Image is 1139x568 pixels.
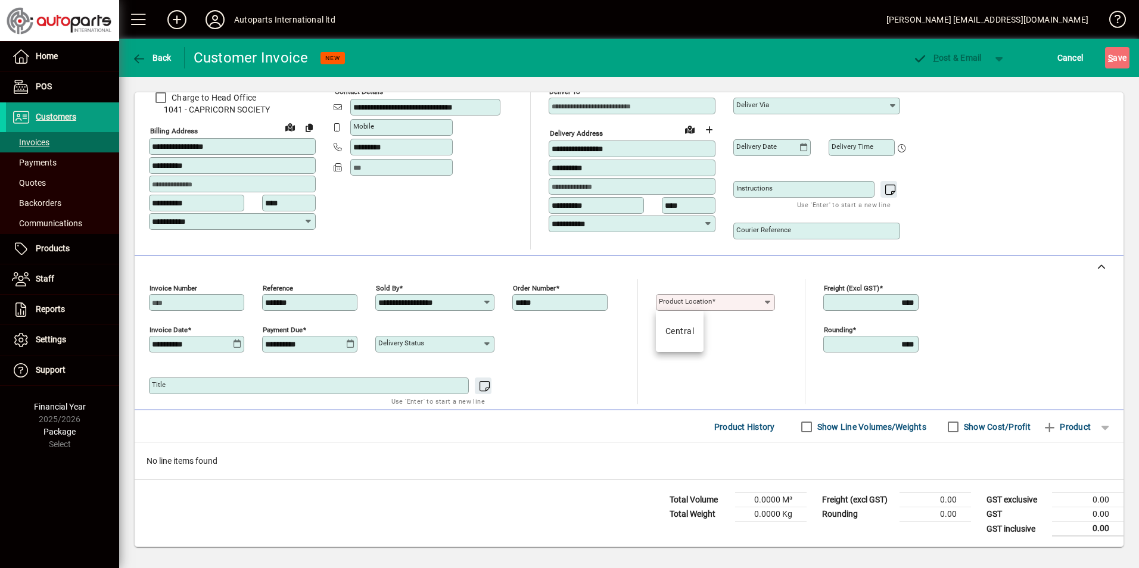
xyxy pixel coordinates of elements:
[1105,47,1129,68] button: Save
[234,10,335,29] div: Autoparts International ltd
[135,443,1124,479] div: No line items found
[981,522,1052,536] td: GST inclusive
[714,417,775,436] span: Product History
[1057,48,1084,67] span: Cancel
[149,104,316,116] span: 1041 - CAPRICORN SOCIETY
[325,54,340,62] span: NEW
[36,51,58,61] span: Home
[981,507,1052,522] td: GST
[6,173,119,193] a: Quotes
[263,326,303,334] mat-label: Payment due
[36,274,54,283] span: Staff
[194,48,309,67] div: Customer Invoice
[6,152,119,173] a: Payments
[196,9,234,30] button: Profile
[281,117,300,136] a: View on map
[1052,493,1124,507] td: 0.00
[1100,2,1124,41] a: Knowledge Base
[353,122,374,130] mat-label: Mobile
[36,304,65,314] span: Reports
[1037,416,1097,438] button: Product
[735,493,807,507] td: 0.0000 M³
[1108,53,1113,63] span: S
[816,493,900,507] td: Freight (excl GST)
[6,355,119,385] a: Support
[169,92,256,104] label: Charge to Head Office
[129,47,175,68] button: Back
[378,339,424,347] mat-label: Delivery status
[119,47,185,68] app-page-header-button: Back
[36,335,66,344] span: Settings
[12,158,57,167] span: Payments
[376,284,399,292] mat-label: Sold by
[1052,522,1124,536] td: 0.00
[36,365,66,374] span: Support
[1108,48,1126,67] span: ave
[709,416,780,438] button: Product History
[900,507,971,522] td: 0.00
[6,264,119,294] a: Staff
[12,198,61,208] span: Backorders
[736,101,769,109] mat-label: Deliver via
[736,226,791,234] mat-label: Courier Reference
[12,178,46,188] span: Quotes
[132,53,172,63] span: Back
[6,132,119,152] a: Invoices
[300,118,319,137] button: Copy to Delivery address
[659,297,712,305] mat-label: Product location
[36,244,70,253] span: Products
[43,427,76,436] span: Package
[824,326,852,334] mat-label: Rounding
[6,213,119,233] a: Communications
[34,402,86,411] span: Financial Year
[6,325,119,355] a: Settings
[12,219,82,228] span: Communications
[913,53,982,63] span: ost & Email
[815,421,926,433] label: Show Line Volumes/Weights
[1054,47,1087,68] button: Cancel
[736,184,773,192] mat-label: Instructions
[6,42,119,71] a: Home
[664,493,735,507] td: Total Volume
[6,72,119,102] a: POS
[150,326,188,334] mat-label: Invoice date
[513,284,556,292] mat-label: Order number
[36,82,52,91] span: POS
[664,507,735,522] td: Total Weight
[961,421,1031,433] label: Show Cost/Profit
[900,493,971,507] td: 0.00
[824,284,879,292] mat-label: Freight (excl GST)
[886,10,1088,29] div: [PERSON_NAME] [EMAIL_ADDRESS][DOMAIN_NAME]
[797,198,891,211] mat-hint: Use 'Enter' to start a new line
[36,112,76,121] span: Customers
[1052,507,1124,522] td: 0.00
[1042,417,1091,436] span: Product
[907,47,988,68] button: Post & Email
[816,507,900,522] td: Rounding
[391,394,485,408] mat-hint: Use 'Enter' to start a new line
[933,53,939,63] span: P
[263,284,293,292] mat-label: Reference
[659,311,765,323] mat-error: Required
[158,9,196,30] button: Add
[736,142,777,151] mat-label: Delivery date
[981,493,1052,507] td: GST exclusive
[152,380,166,389] mat-label: Title
[6,234,119,264] a: Products
[735,507,807,522] td: 0.0000 Kg
[680,120,699,139] a: View on map
[12,138,49,147] span: Invoices
[832,142,873,151] mat-label: Delivery time
[6,193,119,213] a: Backorders
[699,120,718,139] button: Choose address
[150,284,197,292] mat-label: Invoice number
[6,295,119,324] a: Reports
